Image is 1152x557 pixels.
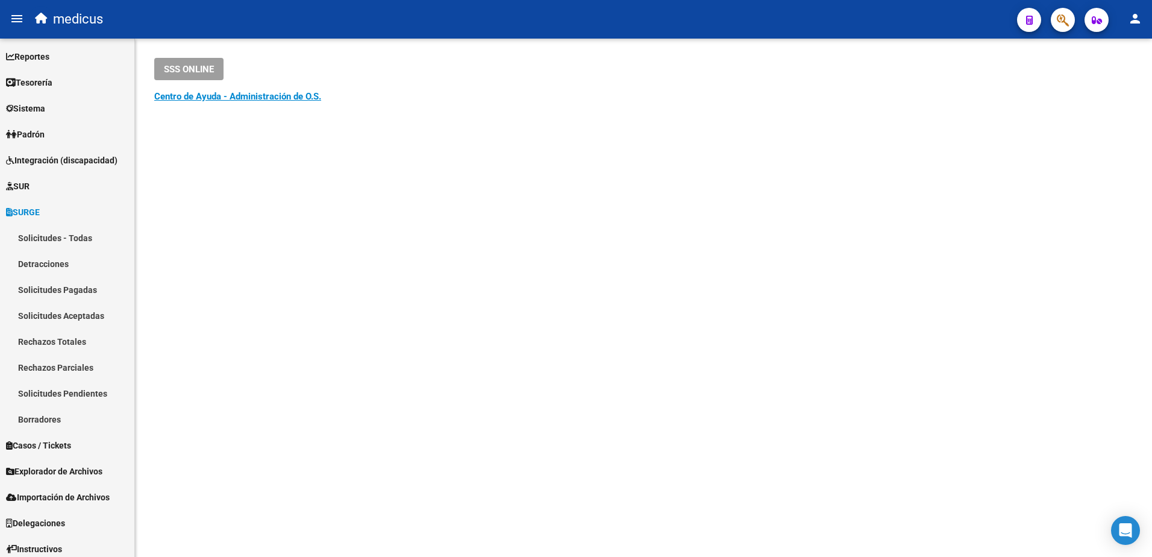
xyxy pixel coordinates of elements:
span: medicus [53,6,103,33]
a: Centro de Ayuda - Administración de O.S. [154,91,321,102]
mat-icon: person [1128,11,1142,26]
button: SSS ONLINE [154,58,224,80]
span: Explorador de Archivos [6,465,102,478]
span: Reportes [6,50,49,63]
span: Instructivos [6,543,62,556]
span: Delegaciones [6,517,65,530]
span: Tesorería [6,76,52,89]
span: Padrón [6,128,45,141]
div: Open Intercom Messenger [1111,516,1140,545]
span: SUR [6,180,30,193]
span: Sistema [6,102,45,115]
span: Casos / Tickets [6,439,71,452]
span: Integración (discapacidad) [6,154,117,167]
span: Importación de Archivos [6,491,110,504]
mat-icon: menu [10,11,24,26]
span: SURGE [6,206,40,219]
span: SSS ONLINE [164,64,214,75]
